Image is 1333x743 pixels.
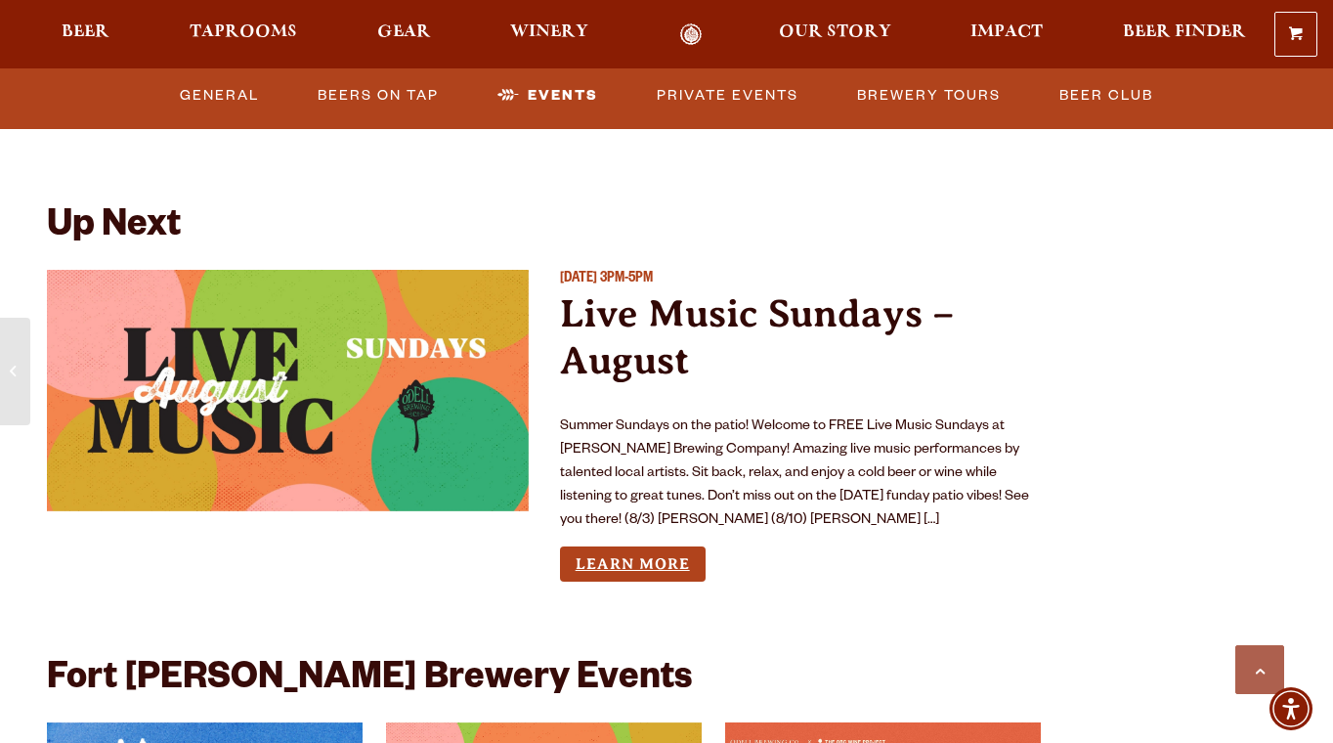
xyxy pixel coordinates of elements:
a: Odell Home [654,23,727,46]
span: Beer Finder [1123,24,1246,40]
span: Winery [510,24,588,40]
span: Impact [970,24,1043,40]
div: Accessibility Menu [1269,687,1312,730]
a: Brewery Tours [849,73,1009,118]
a: Beer [49,23,122,46]
span: Gear [377,24,431,40]
span: Taprooms [190,24,297,40]
a: Beer Finder [1110,23,1259,46]
a: Gear [365,23,444,46]
a: Beer Club [1052,73,1161,118]
h2: Fort [PERSON_NAME] Brewery Events [47,660,692,703]
span: Beer [62,24,109,40]
a: Events [490,73,606,118]
a: Private Events [649,73,806,118]
a: Learn more about Live Music Sundays – August [560,546,706,583]
a: Our Story [766,23,904,46]
span: Our Story [779,24,891,40]
a: Impact [958,23,1055,46]
p: Summer Sundays on the patio! Welcome to FREE Live Music Sundays at [PERSON_NAME] Brewing Company!... [560,415,1042,533]
a: Winery [497,23,601,46]
a: General [172,73,267,118]
span: 3PM-5PM [600,272,653,287]
span: [DATE] [560,272,597,287]
a: Taprooms [177,23,310,46]
a: Scroll to top [1235,645,1284,694]
a: Beers on Tap [310,73,447,118]
h2: Up Next [47,207,181,250]
a: View event details [47,270,529,510]
a: Live Music Sundays – August [560,291,954,382]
